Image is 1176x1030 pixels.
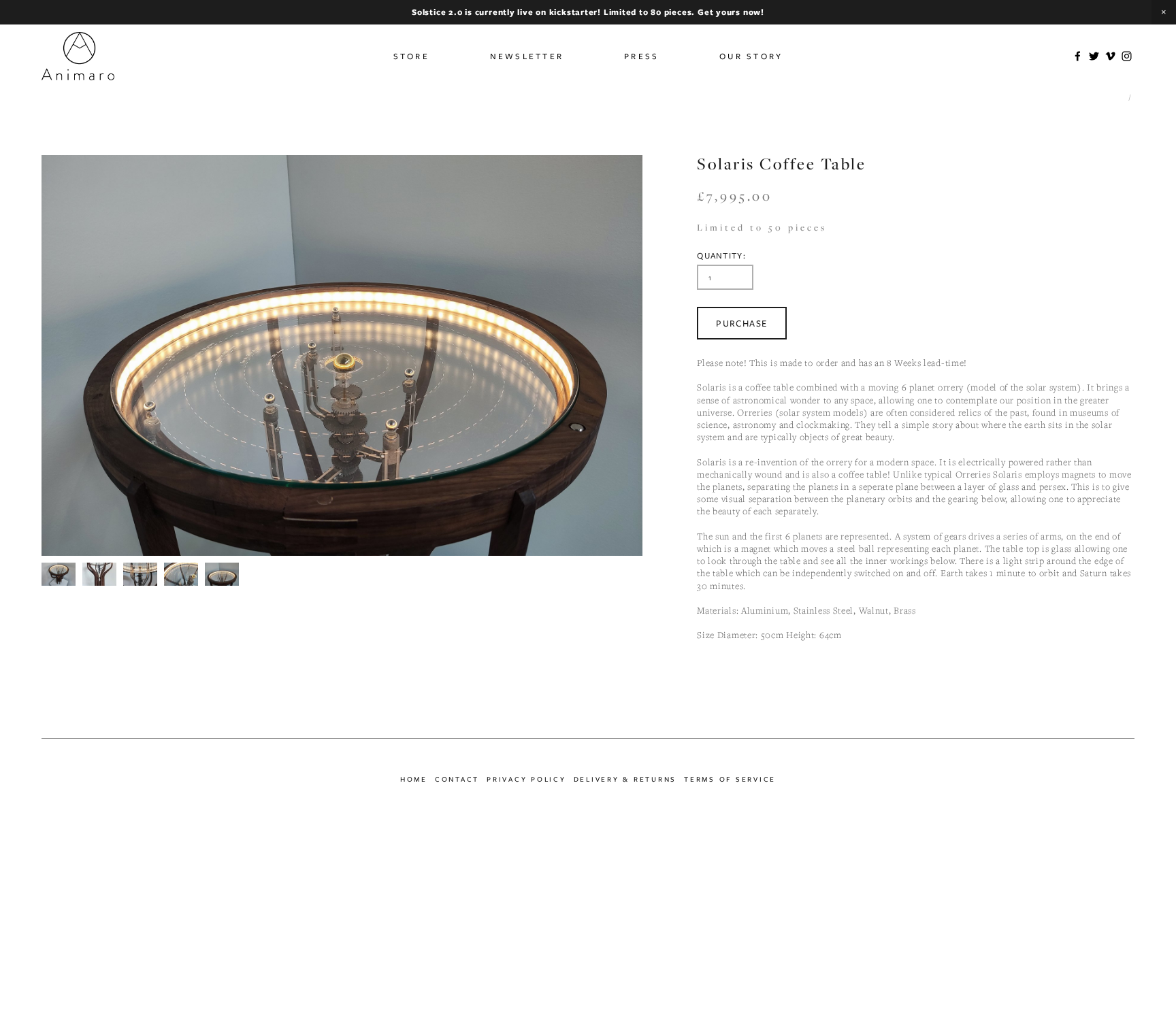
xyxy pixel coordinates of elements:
[205,562,239,588] img: IMG_20230629_143518.jpg
[393,46,429,66] a: Store
[487,771,574,787] a: Privacy Policy
[697,307,786,339] div: Purchase
[42,563,76,586] img: Solaris_01_lo2.jpg
[697,155,1134,172] h1: Solaris Coffee Table
[684,771,783,787] a: Terms of Service
[697,356,1134,642] p: Please note! This is made to order and has an 8 Weeks lead-time! Solaris is a coffee table combin...
[716,317,767,329] div: Purchase
[164,562,198,588] img: IMG_20230629_143525.jpg
[697,265,753,290] input: Quantity
[42,32,114,80] img: Animaro
[42,131,642,581] img: IMG_20230629_143518.jpg
[719,46,783,66] a: Our Story
[490,46,564,66] a: Newsletter
[82,551,116,597] img: IMG_20230629_143419.jpg
[123,551,157,598] img: IMG_20230629_143512.jpg
[697,251,1134,260] div: Quantity:
[697,189,1134,234] div: £7,995.00
[624,46,659,66] a: Press
[435,771,487,787] a: Contact
[574,771,685,787] a: Delivery & returns
[400,771,435,787] a: Home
